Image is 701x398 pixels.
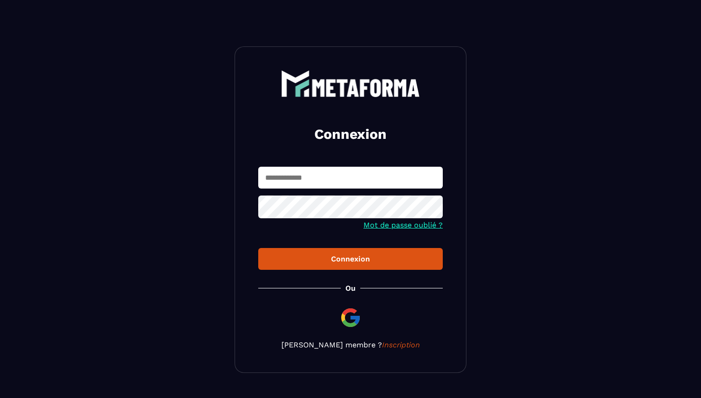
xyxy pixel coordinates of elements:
p: [PERSON_NAME] membre ? [258,340,443,349]
a: Mot de passe oublié ? [363,221,443,229]
p: Ou [345,284,356,293]
button: Connexion [258,248,443,270]
img: logo [281,70,420,97]
img: google [339,307,362,329]
div: Connexion [266,254,435,263]
a: Inscription [382,340,420,349]
a: logo [258,70,443,97]
h2: Connexion [269,125,432,144]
